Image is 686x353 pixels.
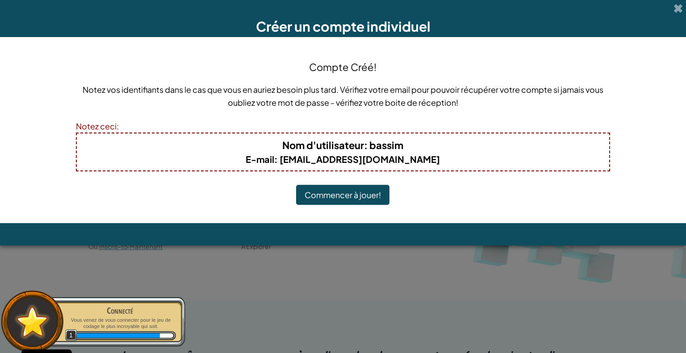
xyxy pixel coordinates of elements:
p: Vous venez de vous connecter pour le jeu de codage le plus incroyable qui soit. [63,317,176,330]
span: Nom d'utilisateur [282,139,364,151]
span: 1 [65,329,77,341]
h4: Compte Créé! [309,60,376,74]
span: E-mail [246,154,274,165]
img: default.png [12,302,53,341]
b: : [EMAIL_ADDRESS][DOMAIN_NAME] [246,154,440,165]
div: Connecté [63,304,176,317]
div: Notez ceci: [76,120,611,133]
span: Créer un compte individuel [256,18,431,35]
p: Notez vos identifiants dans le cas que vous en auriez besoin plus tard. Vérifiez votre email pour... [76,83,611,109]
b: : bassim [282,139,403,151]
button: Commencer à jouer! [296,185,389,205]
